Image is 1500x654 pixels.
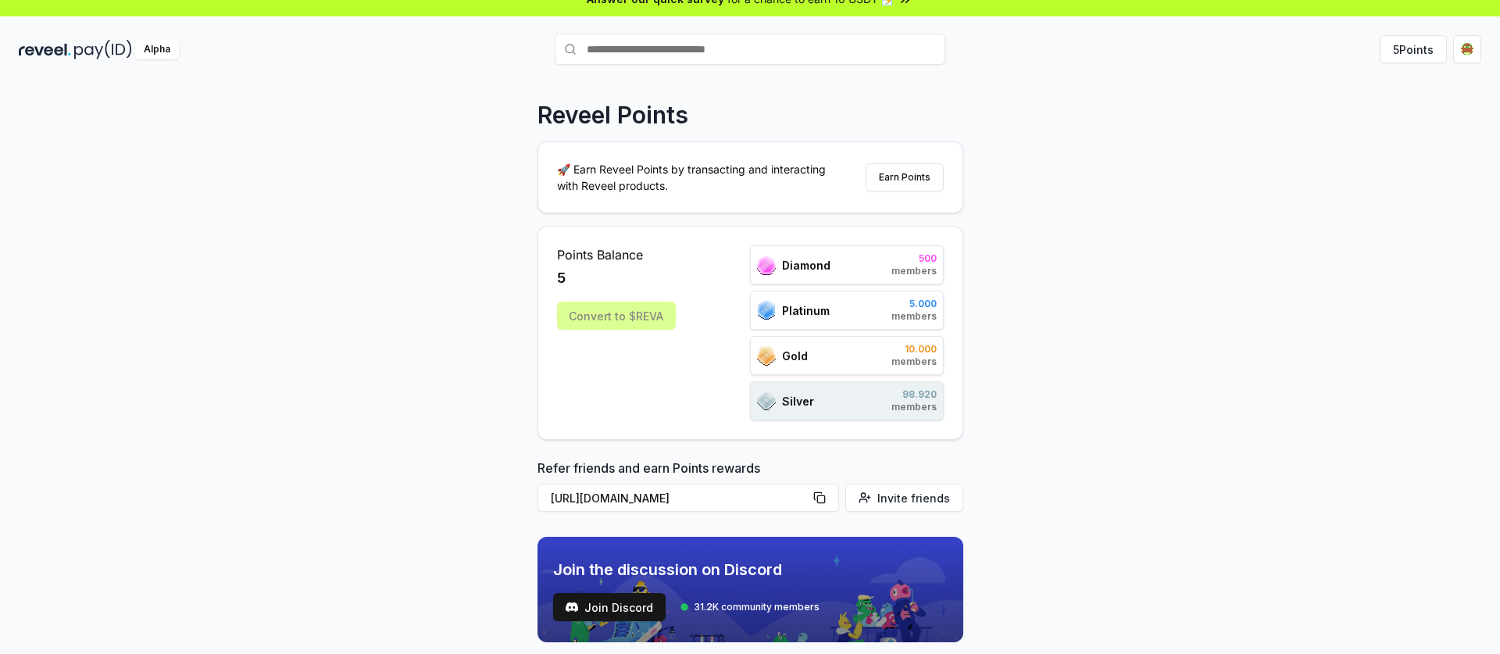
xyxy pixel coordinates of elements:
p: Reveel Points [537,101,688,129]
img: ranks_icon [757,391,776,411]
p: 🚀 Earn Reveel Points by transacting and interacting with Reveel products. [557,161,838,194]
span: Diamond [782,257,830,273]
span: 5.000 [891,298,937,310]
span: Join Discord [584,599,653,616]
span: 5 [557,267,566,289]
span: 500 [891,252,937,265]
span: Gold [782,348,808,364]
img: ranks_icon [757,256,776,275]
div: Refer friends and earn Points rewards [537,459,963,518]
span: members [891,310,937,323]
img: ranks_icon [757,346,776,366]
span: 98.920 [891,388,937,401]
img: ranks_icon [757,300,776,320]
img: test [566,601,578,613]
img: pay_id [74,40,132,59]
button: [URL][DOMAIN_NAME] [537,484,839,512]
a: testJoin Discord [553,593,666,621]
span: 10.000 [891,343,937,356]
span: Silver [782,393,814,409]
span: Points Balance [557,245,676,264]
span: members [891,265,937,277]
span: Invite friends [877,490,950,506]
span: Platinum [782,302,830,319]
span: members [891,356,937,368]
img: discord_banner [537,537,963,642]
div: Alpha [135,40,179,59]
button: Join Discord [553,593,666,621]
span: 31.2K community members [694,601,820,613]
button: Invite friends [845,484,963,512]
img: reveel_dark [19,40,71,59]
span: members [891,401,937,413]
button: Earn Points [866,163,944,191]
span: Join the discussion on Discord [553,559,820,581]
button: 5Points [1380,35,1447,63]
